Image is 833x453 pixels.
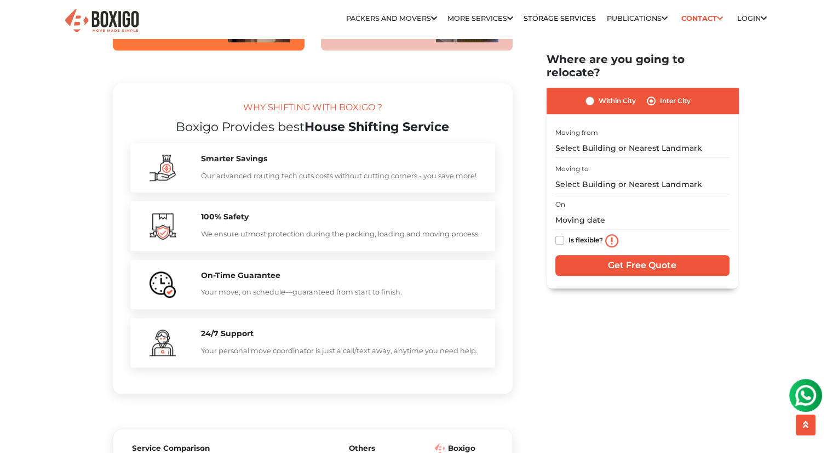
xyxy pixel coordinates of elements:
button: scroll up [796,415,815,435]
p: Your move, on schedule—guaranteed from start to finish. [201,286,484,298]
p: Our advanced routing tech cuts costs without cutting corners - you save more! [201,170,484,182]
h2: Where are you going to relocate? [547,53,738,79]
h2: House Shifting Service [130,120,495,134]
img: Boxigo Logo [435,443,445,453]
label: Is flexible? [568,234,603,245]
label: Within City [599,94,636,107]
img: boxigo_packers_and_movers_huge_savings [150,330,176,356]
a: More services [447,14,513,22]
input: Select Building or Nearest Landmark [555,139,729,158]
h5: Smarter Savings [201,154,484,163]
input: Get Free Quote [555,255,729,276]
img: boxigo_packers_and_movers_huge_savings [150,155,176,181]
a: Storage Services [524,14,596,22]
label: On [555,200,565,209]
img: boxigo_packers_and_movers_huge_savings [150,271,176,298]
a: Contact [678,10,727,27]
label: Inter City [660,94,691,107]
p: Your personal move coordinator is just a call/text away, anytime you need help. [201,345,484,356]
input: Moving date [555,211,729,230]
h5: 100% Safety [201,212,484,222]
label: Moving to [555,164,589,174]
img: boxigo_packers_and_movers_huge_savings [150,213,176,240]
a: Packers and Movers [346,14,437,22]
input: Select Building or Nearest Landmark [555,175,729,194]
a: Login [737,14,767,22]
img: whatsapp-icon.svg [11,11,33,33]
div: WHY SHIFTING WITH BOXIGO ? [130,101,495,120]
label: Moving from [555,128,598,138]
img: Boxigo [64,7,140,34]
a: Publications [607,14,668,22]
h5: 24/7 Support [201,329,484,338]
p: We ensure utmost protection during the packing, loading and moving process. [201,228,484,240]
img: info [605,234,618,247]
h5: On-Time Guarantee [201,271,484,280]
span: Boxigo Provides best [176,119,305,134]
